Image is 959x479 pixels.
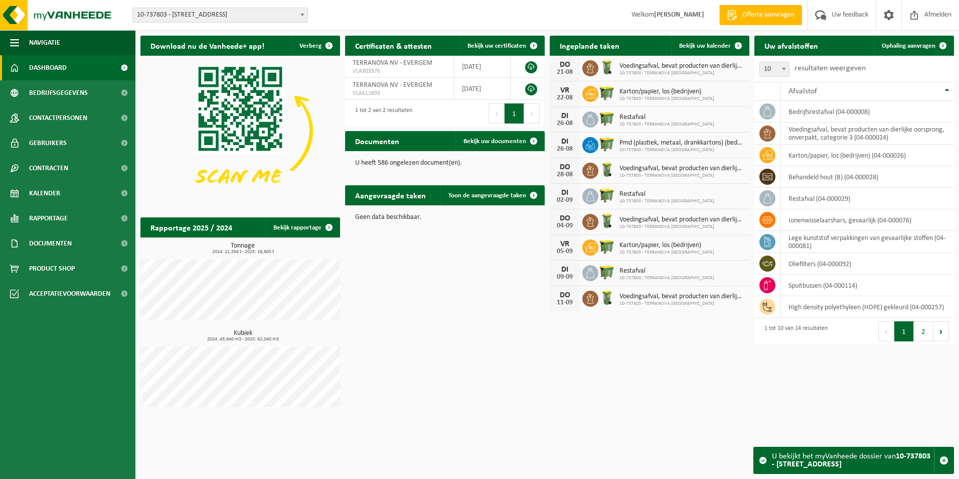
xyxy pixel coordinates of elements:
span: 2024: 43,640 m3 - 2025: 62,040 m3 [145,337,340,342]
a: Bekijk uw certificaten [459,36,544,56]
td: spuitbussen (04-000114) [781,275,954,296]
strong: [PERSON_NAME] [654,11,704,19]
span: 10-737803 - TERRANOVA [GEOGRAPHIC_DATA] [619,96,714,102]
img: WB-1100-HPE-GN-50 [598,110,615,127]
td: ionenwisselaarshars, gevaarlijk (04-000076) [781,209,954,231]
button: Previous [878,321,894,341]
div: 09-09 [555,274,575,281]
span: 10-737803 - TERRANOVA NV - 9940 EVERGEM, GIPSWEG 6 [132,8,308,23]
h3: Tonnage [145,243,340,255]
div: U bekijkt het myVanheede dossier van [772,447,934,473]
h2: Documenten [345,131,409,151]
span: Karton/papier, los (bedrijven) [619,88,714,96]
span: Dashboard [29,55,67,80]
span: Contactpersonen [29,105,87,131]
div: 26-08 [555,146,575,153]
span: Voedingsafval, bevat producten van dierlijke oorsprong, onverpakt, categorie 3 [619,62,744,70]
span: 10-737803 - TERRANOVA [GEOGRAPHIC_DATA] [619,250,714,256]
p: Geen data beschikbaar. [355,214,535,221]
span: TERRANOVA NV - EVERGEM [353,59,432,67]
h2: Certificaten & attesten [345,36,442,55]
button: 1 [505,103,524,124]
span: Rapportage [29,206,68,231]
span: Voedingsafval, bevat producten van dierlijke oorsprong, onverpakt, categorie 3 [619,165,744,173]
a: Bekijk uw documenten [455,131,544,151]
span: Documenten [29,231,72,256]
span: Bekijk uw kalender [679,43,731,49]
div: DI [555,189,575,197]
td: behandeld hout (B) (04-000028) [781,166,954,188]
td: voedingsafval, bevat producten van dierlijke oorsprong, onverpakt, categorie 3 (04-000024) [781,123,954,145]
span: Toon de aangevraagde taken [448,192,526,199]
div: DI [555,266,575,274]
a: Bekijk rapportage [265,217,339,237]
div: 1 tot 2 van 2 resultaten [350,102,412,125]
span: Acceptatievoorwaarden [29,281,110,306]
span: 10 [760,62,789,76]
td: lege kunststof verpakkingen van gevaarlijke stoffen (04-000081) [781,231,954,253]
div: 22-08 [555,94,575,101]
strong: 10-737803 - [STREET_ADDRESS] [772,452,930,468]
div: 04-09 [555,222,575,229]
div: 21-08 [555,69,575,76]
span: Voedingsafval, bevat producten van dierlijke oorsprong, onverpakt, categorie 3 [619,293,744,301]
td: oliefilters (04-000092) [781,253,954,275]
span: 10-737803 - TERRANOVA [GEOGRAPHIC_DATA] [619,224,744,230]
span: VLA903976 [353,67,446,75]
h2: Aangevraagde taken [345,185,436,205]
span: 10-737803 - TERRANOVA NV - 9940 EVERGEM, GIPSWEG 6 [133,8,307,22]
span: Voedingsafval, bevat producten van dierlijke oorsprong, onverpakt, categorie 3 [619,216,744,224]
div: VR [555,240,575,248]
div: DI [555,112,575,120]
span: 10-737803 - TERRANOVA [GEOGRAPHIC_DATA] [619,301,744,307]
h2: Download nu de Vanheede+ app! [140,36,274,55]
span: 10-737803 - TERRANOVA [GEOGRAPHIC_DATA] [619,173,744,179]
span: Bekijk uw certificaten [467,43,526,49]
span: Verberg [299,43,322,49]
a: Toon de aangevraagde taken [440,185,544,205]
div: DO [555,163,575,171]
td: [DATE] [454,56,510,78]
button: Next [524,103,540,124]
span: TERRANOVA NV - EVERGEM [353,81,432,89]
h2: Rapportage 2025 / 2024 [140,217,242,237]
img: WB-1100-HPE-GN-50 [598,187,615,204]
a: Ophaling aanvragen [874,36,953,56]
div: VR [555,86,575,94]
td: [DATE] [454,78,510,100]
div: 11-09 [555,299,575,306]
img: WB-0140-HPE-GN-50 [598,59,615,76]
span: Gebruikers [29,131,67,156]
h2: Ingeplande taken [550,36,629,55]
p: U heeft 586 ongelezen document(en). [355,160,535,167]
span: 2024: 21,556 t - 2025: 18,605 t [145,250,340,255]
span: Afvalstof [788,87,817,95]
span: 10-737803 - TERRANOVA [GEOGRAPHIC_DATA] [619,147,744,153]
button: 1 [894,321,914,341]
div: 05-09 [555,248,575,255]
img: WB-0140-HPE-GN-50 [598,212,615,229]
img: WB-0140-HPE-GN-50 [598,289,615,306]
span: Contracten [29,156,68,181]
span: Restafval [619,190,714,198]
div: 02-09 [555,197,575,204]
img: WB-1100-HPE-GN-50 [598,264,615,281]
div: DO [555,61,575,69]
span: Product Shop [29,256,75,281]
div: 28-08 [555,171,575,178]
img: WB-1100-HPE-GN-50 [598,136,615,153]
img: WB-1100-HPE-GN-50 [598,238,615,255]
img: WB-0140-HPE-GN-50 [598,161,615,178]
span: Restafval [619,113,714,122]
div: 1 tot 10 van 14 resultaten [759,320,828,342]
span: Ophaling aanvragen [882,43,935,49]
a: Offerte aanvragen [719,5,802,25]
td: high density polyethyleen (HDPE) gekleurd (04-000257) [781,296,954,318]
div: DI [555,138,575,146]
div: 26-08 [555,120,575,127]
img: WB-1100-HPE-GN-50 [598,84,615,101]
label: resultaten weergeven [794,64,866,72]
button: Verberg [291,36,339,56]
td: bedrijfsrestafval (04-000008) [781,101,954,123]
span: 10-737803 - TERRANOVA [GEOGRAPHIC_DATA] [619,198,714,204]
